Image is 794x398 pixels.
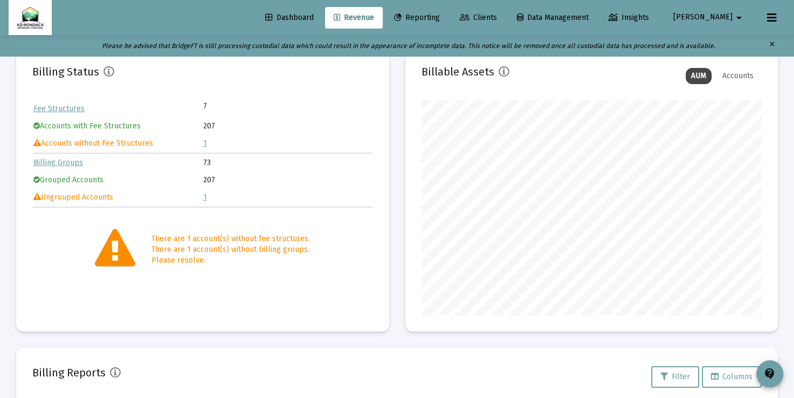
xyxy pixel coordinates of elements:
span: Data Management [517,13,589,22]
button: [PERSON_NAME] [660,6,758,28]
span: Insights [609,13,649,22]
button: Filter [651,366,699,388]
span: Revenue [334,13,374,22]
span: Reporting [394,13,440,22]
div: Please resolve. [151,255,310,266]
td: 73 [203,155,372,171]
a: Dashboard [257,7,322,29]
img: Dashboard [17,7,44,29]
td: 207 [203,118,372,134]
span: Filter [660,372,690,381]
h2: Billing Reports [32,364,106,381]
a: 1 [203,193,207,202]
span: Columns [711,372,752,381]
td: Accounts without Fee Structures [33,135,202,152]
div: There are 1 account(s) without fee structures. [151,234,310,244]
a: Data Management [508,7,597,29]
span: [PERSON_NAME] [673,13,733,22]
mat-icon: contact_support [763,367,776,380]
td: 7 [203,101,287,112]
h2: Billable Assets [422,63,494,80]
mat-icon: arrow_drop_down [733,7,745,29]
td: Ungrouped Accounts [33,189,202,205]
i: Please be advised that BridgeFT is still processing custodial data which could result in the appe... [102,42,715,50]
h2: Billing Status [32,63,99,80]
span: Dashboard [265,13,314,22]
a: Insights [600,7,658,29]
mat-icon: clear [768,38,776,54]
button: Columns [702,366,762,388]
a: Clients [451,7,506,29]
div: There are 1 account(s) without billing groups. [151,244,310,255]
td: Accounts with Fee Structures [33,118,202,134]
span: Clients [460,13,497,22]
a: Billing Groups [33,158,83,167]
a: 1 [203,139,207,148]
a: Fee Structures [33,104,85,113]
a: Reporting [385,7,448,29]
a: Revenue [325,7,383,29]
div: Accounts [717,68,759,84]
td: 207 [203,172,372,188]
div: AUM [686,68,712,84]
td: Grouped Accounts [33,172,202,188]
